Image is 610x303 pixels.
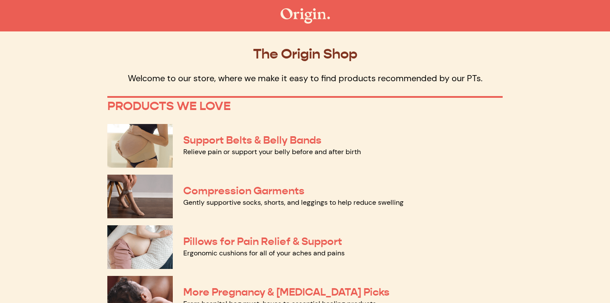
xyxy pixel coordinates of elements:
[107,72,503,84] p: Welcome to our store, where we make it easy to find products recommended by our PTs.
[107,225,173,269] img: Pillows for Pain Relief & Support
[183,198,404,207] a: Gently supportive socks, shorts, and leggings to help reduce swelling
[107,45,503,62] p: The Origin Shop
[107,124,173,168] img: Support Belts & Belly Bands
[107,99,503,114] p: PRODUCTS WE LOVE
[183,147,361,156] a: Relieve pain or support your belly before and after birth
[183,184,305,197] a: Compression Garments
[107,175,173,218] img: Compression Garments
[183,134,322,147] a: Support Belts & Belly Bands
[183,286,390,299] a: More Pregnancy & [MEDICAL_DATA] Picks
[183,248,345,258] a: Ergonomic cushions for all of your aches and pains
[281,8,330,24] img: The Origin Shop
[183,235,342,248] a: Pillows for Pain Relief & Support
